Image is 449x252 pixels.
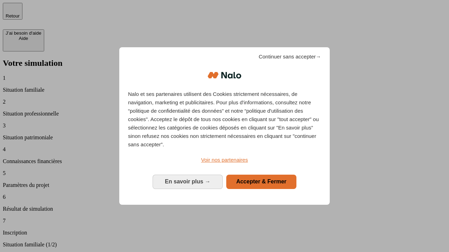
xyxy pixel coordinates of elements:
div: Bienvenue chez Nalo Gestion du consentement [119,47,330,204]
a: Voir nos partenaires [128,156,321,164]
button: En savoir plus: Configurer vos consentements [153,175,223,189]
p: Nalo et ses partenaires utilisent des Cookies strictement nécessaires, de navigation, marketing e... [128,90,321,149]
span: Continuer sans accepter→ [259,52,321,61]
img: Logo [208,65,241,86]
button: Accepter & Fermer: Accepter notre traitement des données et fermer [226,175,296,189]
span: Voir nos partenaires [201,157,248,163]
span: En savoir plus → [165,178,210,184]
span: Accepter & Fermer [236,178,286,184]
